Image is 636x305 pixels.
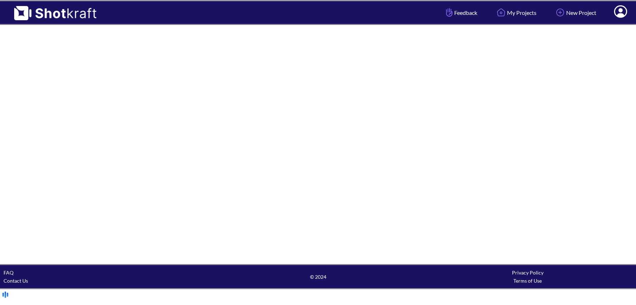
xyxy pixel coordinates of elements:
div: Terms of Use [423,277,632,285]
img: Add Icon [554,6,566,18]
a: New Project [549,3,602,22]
span: © 2024 [213,273,423,281]
span: Feedback [444,9,477,17]
div: Privacy Policy [423,268,632,277]
a: FAQ [4,270,13,276]
img: Hand Icon [444,6,454,18]
img: Home Icon [495,6,507,18]
a: My Projects [490,3,542,22]
a: Contact Us [4,278,28,284]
